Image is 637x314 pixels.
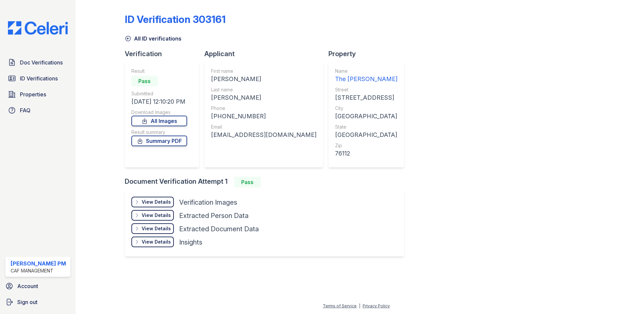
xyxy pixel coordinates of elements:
div: The [PERSON_NAME] [335,74,397,84]
div: Pass [131,76,158,86]
div: First name [211,68,317,74]
a: Properties [5,88,70,101]
div: ID Verification 303161 [125,13,226,25]
div: View Details [142,225,171,232]
span: FAQ [20,106,31,114]
a: Account [3,279,73,293]
a: Name The [PERSON_NAME] [335,68,397,84]
div: Document Verification Attempt 1 [125,177,409,187]
div: | [359,303,360,308]
div: [DATE] 12:10:20 PM [131,97,187,106]
div: Verification Images [179,198,237,207]
div: Street [335,86,397,93]
div: Property [328,49,409,58]
div: Zip [335,142,397,149]
span: ID Verifications [20,74,58,82]
a: FAQ [5,104,70,117]
div: View Details [142,212,171,219]
div: View Details [142,239,171,245]
a: All ID verifications [125,35,181,43]
span: Properties [20,90,46,98]
div: Name [335,68,397,74]
div: 76112 [335,149,397,158]
div: [PERSON_NAME] [211,93,317,102]
a: ID Verifications [5,72,70,85]
div: [EMAIL_ADDRESS][DOMAIN_NAME] [211,130,317,140]
a: Terms of Service [323,303,357,308]
div: [PERSON_NAME] [211,74,317,84]
div: CAF Management [11,267,66,274]
div: Phone [211,105,317,112]
span: Account [17,282,38,290]
a: Doc Verifications [5,56,70,69]
div: Extracted Document Data [179,224,259,234]
div: Pass [234,177,261,187]
a: Privacy Policy [363,303,390,308]
div: [PHONE_NUMBER] [211,112,317,121]
div: Submitted [131,90,187,97]
div: [STREET_ADDRESS] [335,93,397,102]
div: Result summary [131,129,187,136]
div: Download Images [131,109,187,116]
div: State [335,124,397,130]
div: [GEOGRAPHIC_DATA] [335,112,397,121]
span: Sign out [17,298,37,306]
div: View Details [142,199,171,205]
div: Extracted Person Data [179,211,248,220]
div: Email [211,124,317,130]
img: CE_Logo_Blue-a8612792a0a2168367f1c8372b55b34899dd931a85d93a1a3d3e32e68fde9ad4.png [3,21,73,35]
a: Sign out [3,295,73,309]
a: All Images [131,116,187,126]
div: Verification [125,49,204,58]
div: [PERSON_NAME] PM [11,260,66,267]
div: Last name [211,86,317,93]
span: Doc Verifications [20,58,63,66]
a: Summary PDF [131,136,187,146]
div: Result [131,68,187,74]
div: Insights [179,238,202,247]
div: City [335,105,397,112]
div: Applicant [204,49,328,58]
div: [GEOGRAPHIC_DATA] [335,130,397,140]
